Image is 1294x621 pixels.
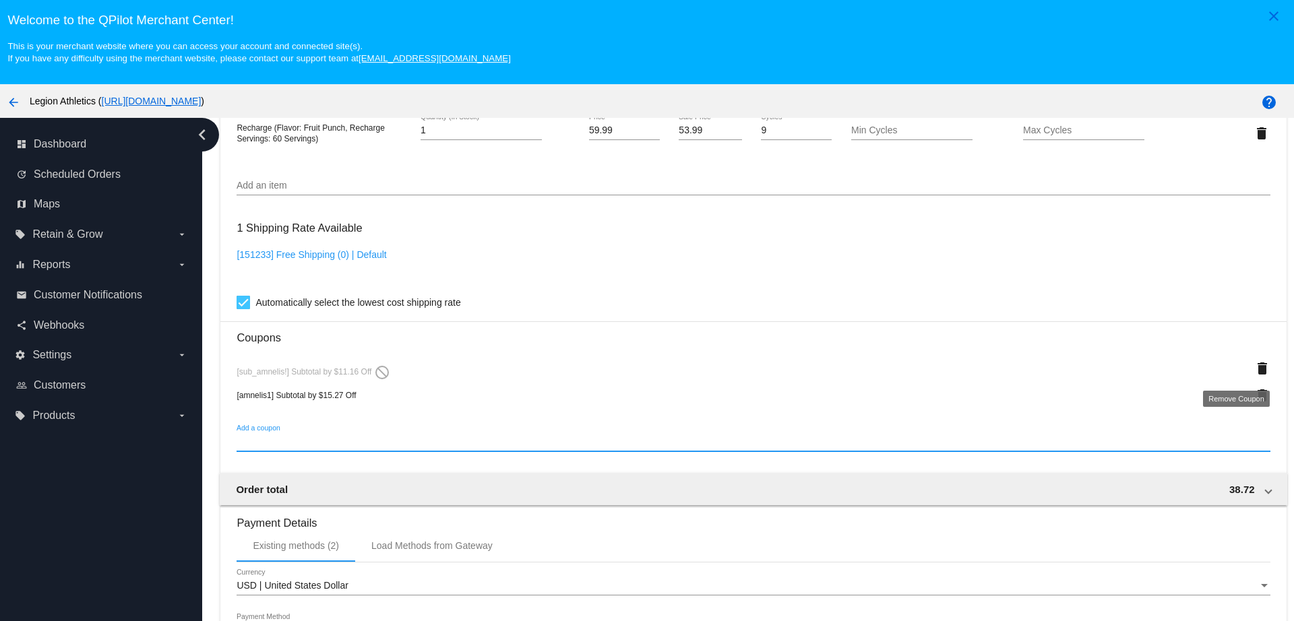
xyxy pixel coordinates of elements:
i: local_offer [15,229,26,240]
span: Products [32,410,75,422]
mat-expansion-panel-header: Order total 38.72 [220,473,1287,505]
i: map [16,199,27,209]
a: update Scheduled Orders [16,164,187,185]
i: arrow_drop_down [177,259,187,270]
span: Retain & Grow [32,228,102,240]
i: chevron_left [191,124,213,145]
div: Existing methods (2) [253,540,339,551]
span: Scheduled Orders [34,168,121,181]
span: [amnelis1] Subtotal by $15.27 Off [237,391,356,400]
input: Quantity (In Stock) [421,125,542,136]
span: Customers [34,379,86,391]
span: Legion Athletics ( ) [30,96,204,106]
a: dashboard Dashboard [16,133,187,155]
i: update [16,169,27,180]
mat-icon: close [1266,8,1282,24]
h3: Welcome to the QPilot Merchant Center! [7,13,1286,28]
input: Add a coupon [237,436,1270,447]
i: share [16,320,27,331]
a: people_outline Customers [16,374,187,396]
h3: Payment Details [237,506,1270,529]
a: [151233] Free Shipping (0) | Default [237,249,386,260]
span: Dashboard [34,138,86,150]
input: Sale Price [679,125,741,136]
span: 38.72 [1229,484,1255,495]
a: map Maps [16,193,187,215]
a: email Customer Notifications [16,284,187,306]
mat-select: Currency [237,581,1270,591]
input: Max Cycles [1023,125,1144,136]
h3: Coupons [237,321,1270,344]
div: Load Methods from Gateway [371,540,493,551]
h3: 1 Shipping Rate Available [237,214,362,242]
span: Recharge (Flavor: Fruit Punch, Recharge Servings: 60 Servings) [237,123,384,143]
mat-icon: delete [1254,360,1270,377]
input: Price [589,125,660,136]
mat-icon: arrow_back [5,94,22,110]
i: dashboard [16,139,27,150]
small: This is your merchant website where you can access your account and connected site(s). If you hav... [7,41,510,63]
span: Order total [236,484,288,495]
a: share Webhooks [16,315,187,336]
i: email [16,290,27,300]
i: equalizer [15,259,26,270]
span: [sub_amnelis!] Subtotal by $11.16 Off [237,367,390,377]
i: settings [15,350,26,360]
span: Customer Notifications [34,289,142,301]
i: arrow_drop_down [177,229,187,240]
input: Add an item [237,181,1270,191]
a: [URL][DOMAIN_NAME] [102,96,202,106]
mat-icon: delete [1254,125,1270,141]
mat-icon: help [1261,94,1277,110]
span: Automatically select the lowest cost shipping rate [255,294,460,310]
mat-icon: delete [1254,387,1270,403]
span: Maps [34,198,60,210]
span: Reports [32,259,70,271]
input: Min Cycles [851,125,973,136]
a: [EMAIL_ADDRESS][DOMAIN_NAME] [359,53,511,63]
span: USD | United States Dollar [237,580,348,591]
i: people_outline [16,380,27,391]
span: Webhooks [34,319,84,331]
i: local_offer [15,410,26,421]
input: Cycles [761,125,832,136]
i: arrow_drop_down [177,410,187,421]
i: arrow_drop_down [177,350,187,360]
mat-icon: do_not_disturb [374,364,390,381]
span: Settings [32,349,71,361]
